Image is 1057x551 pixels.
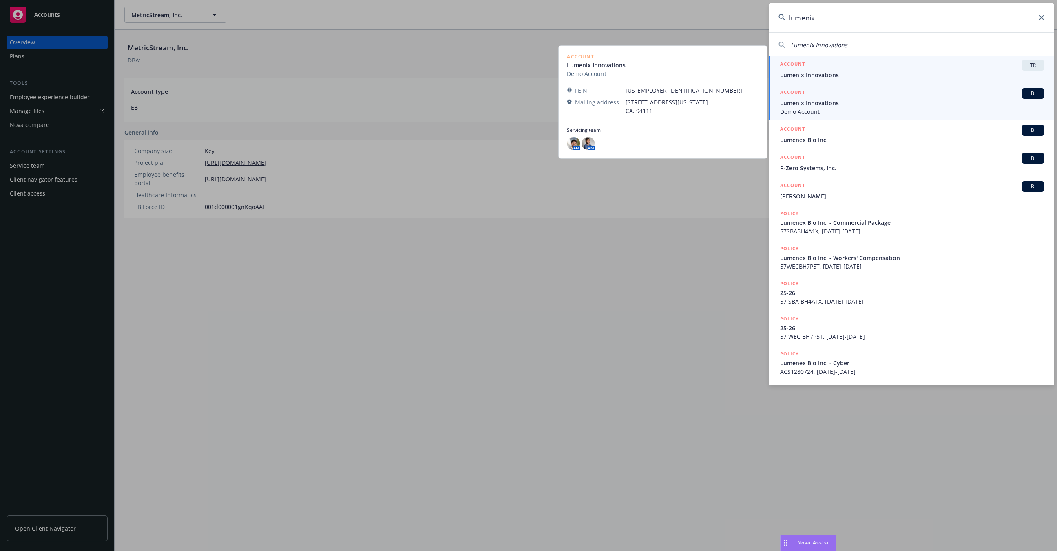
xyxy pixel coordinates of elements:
span: Lumenix Innovations [780,99,1044,107]
h5: POLICY [780,209,799,218]
a: POLICY25-2657 SBA BH4A1X, [DATE]-[DATE] [769,275,1054,310]
span: BI [1025,183,1041,190]
h5: POLICY [780,244,799,253]
span: BI [1025,127,1041,134]
a: POLICYLumenex Bio Inc. - CyberACS1280724, [DATE]-[DATE] [769,345,1054,380]
span: Lumenix Innovations [780,71,1044,79]
h5: ACCOUNT [780,88,805,98]
span: BI [1025,155,1041,162]
h5: ACCOUNT [780,60,805,70]
h5: ACCOUNT [780,153,805,163]
span: 57 WEC BH7P5T, [DATE]-[DATE] [780,332,1044,341]
span: 57 SBA BH4A1X, [DATE]-[DATE] [780,297,1044,306]
a: ACCOUNTBIR-Zero Systems, Inc. [769,149,1054,177]
span: Lumenex Bio Inc. [780,136,1044,144]
a: ACCOUNTBILumenix InnovationsDemo Account [769,84,1054,120]
span: Lumenex Bio Inc. - Cyber [780,359,1044,367]
span: [PERSON_NAME] [780,192,1044,200]
span: Lumenix Innovations [791,41,847,49]
a: POLICYLumenex Bio Inc. - Commercial Package57SBABH4A1X, [DATE]-[DATE] [769,205,1054,240]
button: Nova Assist [780,535,836,551]
span: 57WECBH7P5T, [DATE]-[DATE] [780,262,1044,271]
h5: ACCOUNT [780,125,805,135]
input: Search... [769,3,1054,32]
a: POLICYLumenex Bio Inc. - Workers' Compensation57WECBH7P5T, [DATE]-[DATE] [769,240,1054,275]
a: ACCOUNTBI[PERSON_NAME] [769,177,1054,205]
h5: POLICY [780,315,799,323]
h5: POLICY [780,280,799,288]
span: Lumenex Bio Inc. - Workers' Compensation [780,253,1044,262]
span: ACS1280724, [DATE]-[DATE] [780,367,1044,376]
div: Drag to move [781,535,791,551]
span: R-Zero Systems, Inc. [780,164,1044,172]
span: 25-26 [780,289,1044,297]
h5: ACCOUNT [780,181,805,191]
span: Lumenex Bio Inc. - Commercial Package [780,218,1044,227]
span: TR [1025,62,1041,69]
span: Nova Assist [797,539,829,546]
a: ACCOUNTBILumenex Bio Inc. [769,120,1054,149]
span: 25-26 [780,324,1044,332]
a: ACCOUNTTRLumenix Innovations [769,56,1054,84]
span: BI [1025,90,1041,97]
span: Demo Account [780,107,1044,116]
span: 57SBABH4A1X, [DATE]-[DATE] [780,227,1044,236]
a: POLICY25-2657 WEC BH7P5T, [DATE]-[DATE] [769,310,1054,345]
h5: POLICY [780,350,799,358]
